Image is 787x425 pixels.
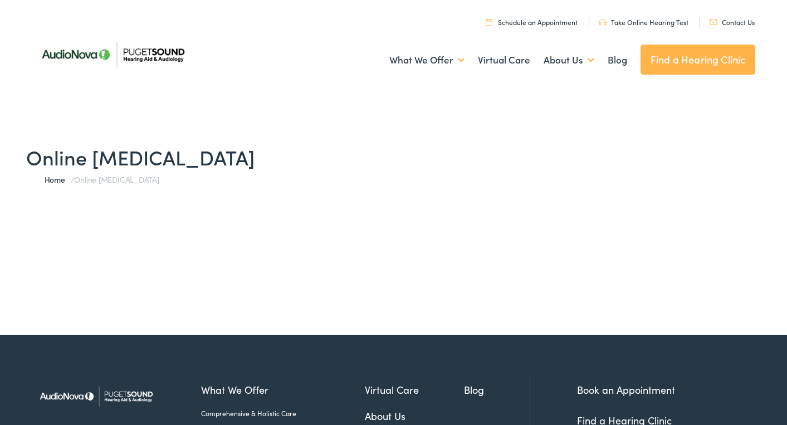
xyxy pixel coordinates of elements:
a: About Us [365,408,465,423]
img: utility icon [710,19,717,25]
a: What We Offer [389,40,465,81]
img: utility icon [599,19,607,26]
img: utility icon [486,18,492,26]
img: Puget Sound Hearing Aid & Audiology [32,374,160,419]
span: / [45,174,159,185]
a: Book an Appointment [577,383,675,397]
a: What We Offer [201,382,365,397]
h1: Online [MEDICAL_DATA] [26,145,761,169]
a: Schedule an Appointment [486,17,578,27]
span: Online [MEDICAL_DATA] [74,174,159,185]
a: Blog [464,382,530,397]
a: Virtual Care [478,40,530,81]
a: Take Online Hearing Test [599,17,688,27]
a: Virtual Care [365,382,465,397]
a: Home [45,174,71,185]
a: Comprehensive & Holistic Care [201,408,365,418]
a: Blog [608,40,627,81]
a: About Us [544,40,594,81]
a: Find a Hearing Clinic [641,45,756,75]
a: Contact Us [710,17,755,27]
